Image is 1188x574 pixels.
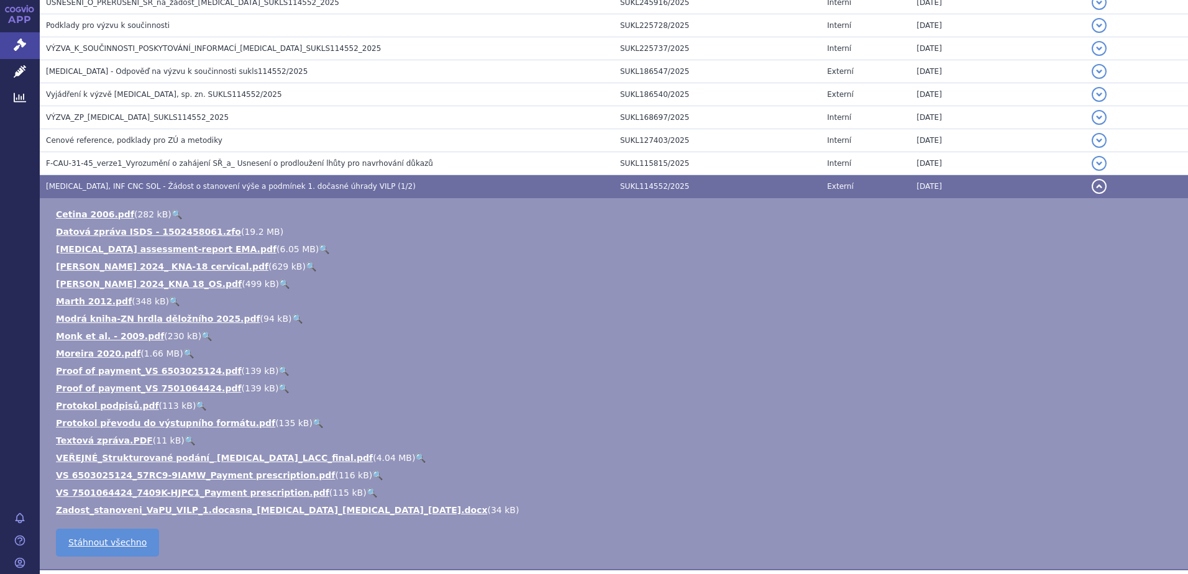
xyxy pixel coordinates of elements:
a: Proof of payment_VS 6503025124.pdf [56,366,242,376]
li: ( ) [56,382,1176,394]
a: 🔍 [169,296,180,306]
li: ( ) [56,330,1176,342]
li: ( ) [56,486,1176,499]
span: 282 kB [137,209,168,219]
a: 🔍 [372,470,383,480]
span: Interní [827,159,851,168]
button: detail [1092,179,1107,194]
li: ( ) [56,504,1176,516]
a: [PERSON_NAME] 2024_KNA 18_OS.pdf [56,279,242,289]
li: ( ) [56,399,1176,412]
span: Podklady pro výzvu k součinnosti [46,21,170,30]
span: 629 kB [272,262,303,271]
span: 6.05 MB [280,244,316,254]
span: 19.2 MB [244,227,280,237]
a: Cetina 2006.pdf [56,209,134,219]
a: VS 7501064424_7409K-HJPC1_Payment prescription.pdf [56,488,329,498]
span: Vyjádření k výzvě KEYTRUDA, sp. zn. SUKLS114552/2025 [46,90,282,99]
a: 🔍 [306,262,316,271]
span: 135 kB [279,418,309,428]
button: detail [1092,110,1107,125]
span: Externí [827,182,853,191]
span: Interní [827,113,851,122]
span: Interní [827,44,851,53]
a: 🔍 [313,418,323,428]
a: [MEDICAL_DATA] assessment-report EMA.pdf [56,244,276,254]
li: ( ) [56,469,1176,481]
span: 34 kB [491,505,516,515]
button: detail [1092,64,1107,79]
td: SUKL168697/2025 [614,106,821,129]
td: [DATE] [910,152,1085,175]
li: ( ) [56,365,1176,377]
td: SUKL127403/2025 [614,129,821,152]
li: ( ) [56,225,1176,238]
span: 116 kB [339,470,369,480]
li: ( ) [56,452,1176,464]
button: detail [1092,41,1107,56]
td: [DATE] [910,83,1085,106]
a: Protokol podpisů.pdf [56,401,159,411]
span: 11 kB [156,435,181,445]
li: ( ) [56,347,1176,360]
a: 🔍 [319,244,329,254]
a: 🔍 [185,435,195,445]
a: 🔍 [171,209,182,219]
span: 499 kB [245,279,276,289]
td: [DATE] [910,60,1085,83]
a: [PERSON_NAME] 2024_ KNA-18 cervical.pdf [56,262,268,271]
span: KEYTRUDA, INF CNC SOL - Žádost o stanovení výše a podmínek 1. dočasné úhrady VILP (1/2) [46,182,416,191]
td: [DATE] [910,37,1085,60]
a: VEŘEJNÉ_Strukturované podání_ [MEDICAL_DATA]_LACC_final.pdf [56,453,373,463]
a: 🔍 [201,331,212,341]
td: SUKL186540/2025 [614,83,821,106]
td: SUKL225728/2025 [614,14,821,37]
a: Zadost_stanoveni_VaPU_VILP_1.docasna_[MEDICAL_DATA]_[MEDICAL_DATA]_[DATE].docx [56,505,487,515]
a: Textová zpráva.PDF [56,435,153,445]
span: 113 kB [162,401,193,411]
a: Modrá kniha-ZN hrdla děložního 2025.pdf [56,314,260,324]
td: [DATE] [910,106,1085,129]
span: 94 kB [263,314,288,324]
span: KEYTRUDA - Odpověď na výzvu k součinnosti sukls114552/2025 [46,67,308,76]
span: 4.04 MB [377,453,412,463]
span: 348 kB [135,296,166,306]
td: SUKL225737/2025 [614,37,821,60]
span: Externí [827,67,853,76]
a: Proof of payment_VS 7501064424.pdf [56,383,242,393]
li: ( ) [56,434,1176,447]
span: Cenové reference, podklady pro ZÚ a metodiky [46,136,222,145]
td: SUKL115815/2025 [614,152,821,175]
button: detail [1092,18,1107,33]
td: SUKL114552/2025 [614,175,821,198]
span: 139 kB [245,383,275,393]
button: detail [1092,87,1107,102]
span: 139 kB [245,366,275,376]
a: 🔍 [278,383,289,393]
button: detail [1092,156,1107,171]
a: Moreira 2020.pdf [56,348,140,358]
li: ( ) [56,243,1176,255]
a: 🔍 [279,279,290,289]
a: 🔍 [292,314,303,324]
a: VS 6503025124_57RC9-9IAMW_Payment prescription.pdf [56,470,335,480]
span: Interní [827,21,851,30]
li: ( ) [56,260,1176,273]
span: 1.66 MB [144,348,180,358]
a: Monk et al. - 2009.pdf [56,331,164,341]
li: ( ) [56,417,1176,429]
li: ( ) [56,312,1176,325]
td: [DATE] [910,129,1085,152]
a: Datová zpráva ISDS - 1502458061.zfo [56,227,241,237]
a: 🔍 [367,488,377,498]
a: 🔍 [278,366,289,376]
a: 🔍 [183,348,194,358]
a: Stáhnout všechno [56,529,159,557]
a: Protokol převodu do výstupního formátu.pdf [56,418,275,428]
li: ( ) [56,295,1176,307]
td: [DATE] [910,175,1085,198]
a: Marth 2012.pdf [56,296,132,306]
button: detail [1092,133,1107,148]
li: ( ) [56,278,1176,290]
td: SUKL186547/2025 [614,60,821,83]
